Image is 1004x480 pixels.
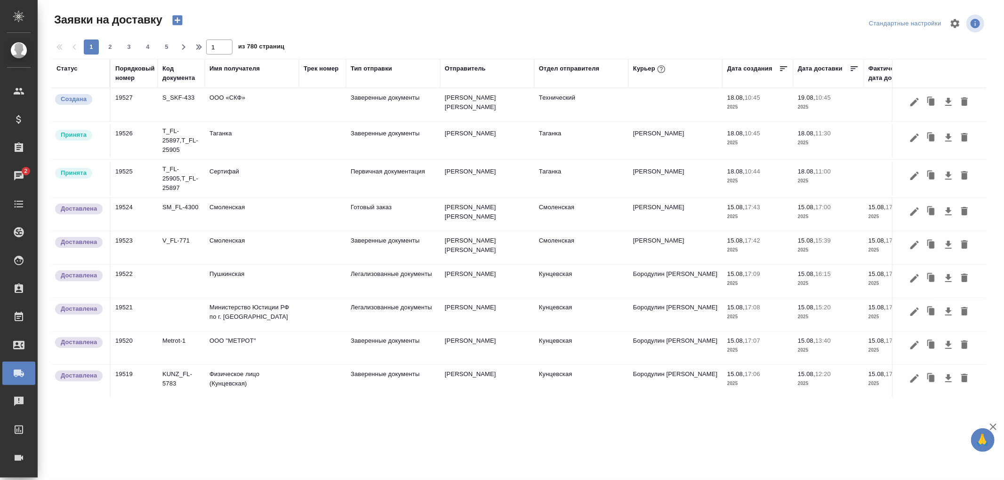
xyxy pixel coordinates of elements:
[534,88,628,121] td: Технический
[111,162,158,195] td: 19525
[815,94,831,101] p: 10:45
[798,64,843,73] div: Дата доставки
[940,167,956,185] button: Скачать
[534,124,628,157] td: Таганка
[534,365,628,398] td: Кунцевская
[966,15,986,32] span: Посмотреть информацию
[940,129,956,147] button: Скачать
[727,312,788,322] p: 2025
[745,168,760,175] p: 10:44
[61,204,97,213] p: Доставлена
[111,298,158,331] td: 19521
[907,129,923,147] button: Редактировать
[868,346,930,355] p: 2025
[727,370,745,378] p: 15.08,
[867,16,944,31] div: split button
[158,160,205,197] td: T_FL-25905,T_FL-25897
[868,245,930,255] p: 2025
[868,237,886,244] p: 15.08,
[54,167,105,180] div: Курьер назначен
[868,304,886,311] p: 15.08,
[440,298,534,331] td: [PERSON_NAME]
[956,93,972,111] button: Удалить
[727,130,745,137] p: 18.08,
[815,237,831,244] p: 15:39
[534,198,628,231] td: Смоленская
[61,237,97,247] p: Доставлена
[628,231,723,264] td: [PERSON_NAME]
[56,64,78,73] div: Статус
[158,198,205,231] td: SM_FL-4300
[61,94,87,104] p: Создана
[111,331,158,364] td: 19520
[815,204,831,211] p: 17:00
[628,265,723,298] td: Бородулин [PERSON_NAME]
[655,63,667,75] button: При выборе курьера статус заявки автоматически поменяется на «Принята»
[944,12,966,35] span: Настроить таблицу
[907,269,923,287] button: Редактировать
[727,270,745,277] p: 15.08,
[907,303,923,321] button: Редактировать
[815,168,831,175] p: 11:00
[61,304,97,314] p: Доставлена
[111,124,158,157] td: 19526
[346,298,440,331] td: Легализованные документы
[868,370,886,378] p: 15.08,
[907,93,923,111] button: Редактировать
[798,102,859,112] p: 2025
[205,298,299,331] td: Министерство Юстиции РФ по г. [GEOGRAPHIC_DATA]
[440,265,534,298] td: [PERSON_NAME]
[205,365,299,398] td: Физическое лицо (Кунцевская)
[923,236,940,254] button: Клонировать
[54,303,105,315] div: Документы доставлены, фактическая дата доставки проставиться автоматически
[923,269,940,287] button: Клонировать
[745,94,760,101] p: 10:45
[445,64,486,73] div: Отправитель
[940,336,956,354] button: Скачать
[534,298,628,331] td: Кунцевская
[815,304,831,311] p: 15:20
[956,236,972,254] button: Удалить
[727,237,745,244] p: 15.08,
[886,337,901,344] p: 17:09
[440,331,534,364] td: [PERSON_NAME]
[158,122,205,159] td: T_FL-25897,T_FL-25905
[205,198,299,231] td: Смоленская
[727,102,788,112] p: 2025
[346,265,440,298] td: Легализованные документы
[886,237,901,244] p: 17:43
[111,365,158,398] td: 19519
[868,312,930,322] p: 2025
[798,304,815,311] p: 15.08,
[121,42,137,52] span: 3
[886,304,901,311] p: 17:09
[61,168,87,178] p: Принята
[727,204,745,211] p: 15.08,
[868,379,930,388] p: 2025
[727,176,788,186] p: 2025
[886,270,901,277] p: 17:09
[923,336,940,354] button: Клонировать
[539,64,599,73] div: Отдел отправителя
[975,430,991,450] span: 🙏
[159,39,174,55] button: 5
[115,64,155,83] div: Порядковый номер
[727,379,788,388] p: 2025
[52,12,162,27] span: Заявки на доставку
[940,269,956,287] button: Скачать
[162,64,200,83] div: Код документа
[798,270,815,277] p: 15.08,
[205,265,299,298] td: Пушкинская
[103,39,118,55] button: 2
[534,231,628,264] td: Смоленская
[440,162,534,195] td: [PERSON_NAME]
[907,236,923,254] button: Редактировать
[727,168,745,175] p: 18.08,
[956,203,972,220] button: Удалить
[111,231,158,264] td: 19523
[798,212,859,221] p: 2025
[956,370,972,387] button: Удалить
[158,365,205,398] td: KUNZ_FL-5783
[727,138,788,148] p: 2025
[140,39,155,55] button: 4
